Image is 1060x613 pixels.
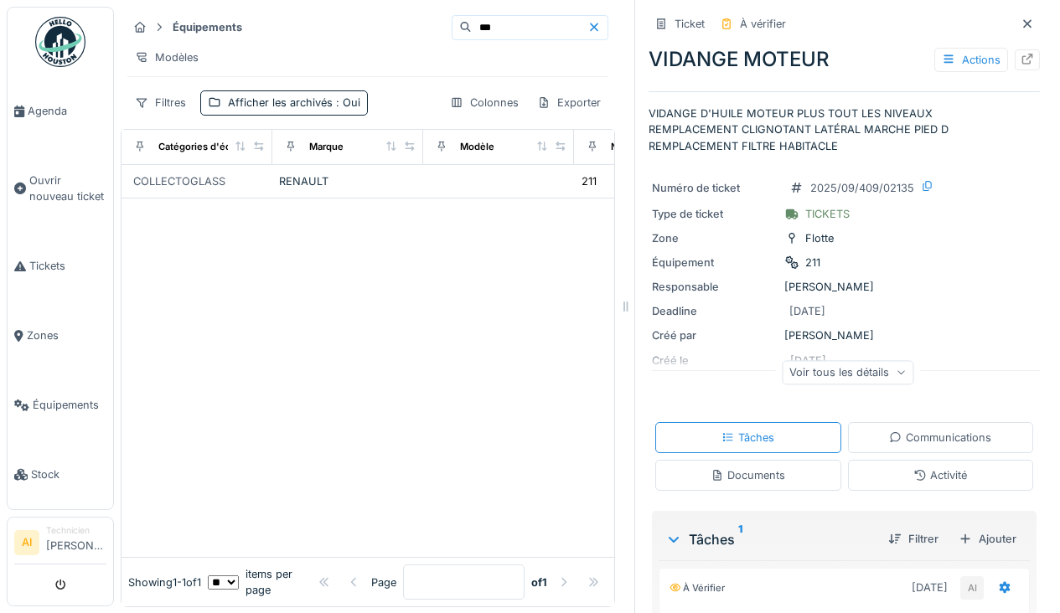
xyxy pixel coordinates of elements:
div: Nom [611,140,633,154]
div: 2025/09/409/02135 [810,180,914,196]
div: Voir tous les détails [782,360,913,384]
div: RENAULT [279,173,416,189]
div: Modèle [460,140,494,154]
div: Type de ticket [652,206,778,222]
a: Tickets [8,231,113,301]
div: Page [371,574,396,590]
div: [PERSON_NAME] [652,279,1037,295]
div: Marque [309,140,344,154]
div: Colonnes [442,90,526,115]
span: Zones [27,327,106,343]
img: Badge_color-CXgf-gQk.svg [35,17,85,67]
div: [PERSON_NAME] [652,327,1037,343]
strong: of 1 [531,574,547,590]
div: Exporter [530,90,608,115]
div: Communications [889,430,991,446]
span: : Oui [333,96,360,109]
div: Ticket [675,16,705,32]
span: Tickets [29,258,106,274]
li: [PERSON_NAME] [46,524,106,560]
a: Agenda [8,76,113,146]
sup: 1 [738,529,742,549]
div: À vérifier [670,581,725,595]
div: Numéro de ticket [652,180,778,196]
span: Ouvrir nouveau ticket [29,173,106,204]
div: Ajouter [952,528,1023,550]
div: Afficher les archivés [228,95,360,111]
div: Actions [934,48,1008,72]
a: Stock [8,440,113,509]
div: Showing 1 - 1 of 1 [128,574,201,590]
div: items per page [208,566,311,598]
div: Tâches [665,529,875,549]
div: [DATE] [912,580,948,595]
div: TICKETS [805,206,850,222]
div: AI [960,576,984,600]
p: VIDANGE D'HUILE MOTEUR PLUS TOUT LES NIVEAUX REMPLACEMENT CLIGNOTANT LATÉRAL MARCHE PIED D REMPLA... [649,106,1040,154]
div: Équipement [652,255,778,270]
li: AI [14,530,39,555]
span: Stock [31,466,106,482]
div: Créé par [652,327,778,343]
div: Catégories d'équipement [158,140,275,154]
a: Zones [8,301,113,370]
div: Activité [913,467,967,483]
a: AI Technicien[PERSON_NAME] [14,524,106,564]
div: Filtres [127,90,194,115]
div: Documents [711,467,785,483]
div: À vérifier [740,16,786,32]
a: Équipements [8,370,113,440]
span: Équipements [33,397,106,413]
div: Zone [652,230,778,246]
div: Filtrer [882,528,945,550]
div: 211 [582,173,597,189]
div: 211 [805,255,820,270]
div: Modèles [127,45,206,70]
div: [DATE] [789,303,825,319]
div: Tâches [721,430,774,446]
a: Ouvrir nouveau ticket [8,146,113,231]
div: Flotte [805,230,834,246]
div: Responsable [652,279,778,295]
div: Deadline [652,303,778,319]
span: Agenda [28,103,106,119]
strong: Équipements [166,19,249,35]
div: COLLECTOGLASS [133,173,225,189]
div: Technicien [46,524,106,537]
div: VIDANGE MOTEUR [649,44,1040,75]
